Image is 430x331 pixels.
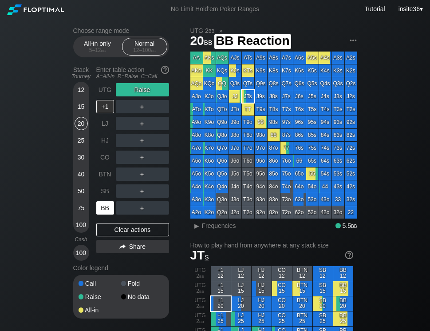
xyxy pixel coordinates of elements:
span: BB Reaction [214,34,291,49]
div: 76o [280,155,293,167]
span: 20 [189,34,214,49]
div: BTN [96,167,114,181]
div: Stack [70,63,93,83]
span: bb [101,47,106,53]
div: K3o [203,193,216,206]
div: 5.5 [335,222,357,229]
div: T4s [319,103,331,116]
div: 76s [293,142,306,154]
div: Q2s [345,77,357,90]
div: J5s [306,90,319,103]
div: 75o [280,167,293,180]
div: J9s [255,90,267,103]
span: bb [209,27,214,34]
div: T9s [255,103,267,116]
div: J4s [319,90,331,103]
div: J5o [229,167,241,180]
div: BTN 25 [292,311,312,326]
div: Q3o [216,193,229,206]
h2: How to play hand from anywhere at any stack size [190,242,353,249]
div: UTG 2 [190,296,210,311]
div: KK [203,64,216,77]
div: T5o [242,167,254,180]
div: T6o [242,155,254,167]
div: QTs [242,77,254,90]
div: ＋ [116,151,169,164]
div: Enter table action [96,63,169,83]
div: ▾ [396,4,424,14]
div: T9o [242,116,254,128]
div: 82s [345,129,357,141]
div: T8s [268,103,280,116]
div: CO 15 [272,281,292,296]
img: Floptimal logo [7,4,64,15]
div: +1 25 [211,311,231,326]
div: 65o [293,167,306,180]
div: 98s [268,116,280,128]
div: AQo [190,77,203,90]
div: 73o [280,193,293,206]
img: help.32db89a4.svg [160,65,170,75]
div: Normal [124,38,165,55]
div: LJ 25 [231,311,251,326]
div: 74o [280,180,293,193]
span: bb [199,318,204,324]
div: Q6s [293,77,306,90]
div: 98o [255,129,267,141]
div: A9o [190,116,203,128]
div: A8o [190,129,203,141]
div: A7s [280,52,293,64]
div: HJ 25 [252,311,272,326]
div: A2o [190,206,203,219]
div: A9s [255,52,267,64]
div: 64s [319,155,331,167]
div: 65s [306,155,319,167]
div: 84o [268,180,280,193]
div: SB 15 [313,281,333,296]
div: 88 [268,129,280,141]
div: BB 25 [333,311,353,326]
div: 75s [306,142,319,154]
div: 72s [345,142,357,154]
div: A4s [319,52,331,64]
div: J7o [229,142,241,154]
span: JT [190,248,209,262]
div: 12 – 100 [126,47,163,53]
span: UTG 2 [189,27,216,35]
div: QQ [216,77,229,90]
div: 92s [345,116,357,128]
h2: Choose range mode [73,27,169,34]
div: LJ 15 [231,281,251,296]
div: J7s [280,90,293,103]
div: ＋ [116,117,169,130]
span: s [205,251,209,261]
div: 52o [306,206,319,219]
div: 95o [255,167,267,180]
div: HJ [96,134,114,147]
div: 42s [345,180,357,193]
div: Raise [79,294,121,300]
div: K9o [203,116,216,128]
div: K3s [332,64,344,77]
div: 54s [319,167,331,180]
div: ＋ [116,184,169,198]
div: AKs [203,52,216,64]
div: A8s [268,52,280,64]
div: Q5o [216,167,229,180]
div: QJo [216,90,229,103]
div: ▸ [191,220,203,231]
div: A7o [190,142,203,154]
div: 100 [75,218,88,231]
div: J3s [332,90,344,103]
div: BB 20 [333,296,353,311]
div: UTG 2 [190,266,210,281]
div: 44 [319,180,331,193]
div: +1 [96,100,114,113]
div: 25 [75,134,88,147]
div: Call [79,280,121,287]
div: 20 [75,117,88,130]
div: KQo [203,77,216,90]
div: 33 [332,193,344,206]
div: T3o [242,193,254,206]
div: K7o [203,142,216,154]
